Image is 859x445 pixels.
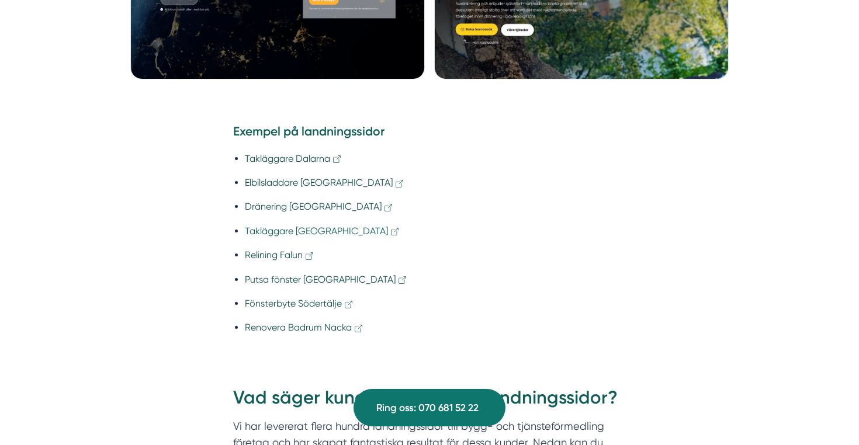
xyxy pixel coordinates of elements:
[233,123,626,144] h4: Exempel på landningssidor
[245,322,364,333] a: Renovera Badrum Nacka
[245,201,394,212] a: Dränering [GEOGRAPHIC_DATA]
[233,385,626,418] h2: Vad säger kunderna om våra landningssidor?
[245,249,315,260] a: Relining Falun
[245,274,408,285] a: Putsa fönster [GEOGRAPHIC_DATA]
[245,225,400,237] a: Takläggare [GEOGRAPHIC_DATA]
[354,389,505,426] a: Ring oss: 070 681 52 22
[245,153,342,164] a: Takläggare Dalarna
[376,400,479,416] span: Ring oss: 070 681 52 22
[245,177,405,188] a: Elbilsladdare [GEOGRAPHIC_DATA]
[245,298,354,309] a: Fönsterbyte Södertälje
